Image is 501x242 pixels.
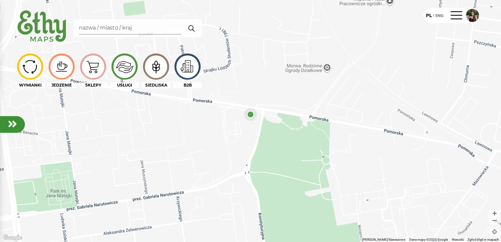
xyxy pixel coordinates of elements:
[435,12,444,19] div: ENG
[186,22,198,35] img: search.svg
[432,13,435,19] div: |
[176,57,198,76] img: icon-image
[79,82,108,88] div: SKLEPY
[173,82,202,88] div: B2B
[142,82,170,88] div: SIEDLISKA
[426,12,432,19] div: PL
[409,238,448,241] span: Dane mapy ©2025 Google
[110,82,139,88] div: USŁUGI
[113,56,135,77] img: icon-image
[468,238,499,241] a: Zgłoś błąd w mapach
[362,237,405,242] button: Skróty klawiszowe
[79,22,182,34] input: Search
[82,56,104,77] img: icon-image
[19,57,41,76] img: icon-image
[50,59,72,75] img: icon-image
[47,82,76,88] div: JEDZENIE
[16,8,69,46] img: ethy-logo
[16,82,45,88] div: WYMIANKI
[452,238,464,241] a: Warunki (otwiera się w nowej karcie)
[2,233,23,242] img: Google
[145,56,167,77] img: icon-image
[2,233,23,242] a: Pokaż ten obszar w Mapach Google (otwiera się w nowym oknie)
